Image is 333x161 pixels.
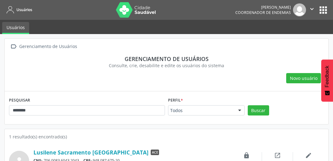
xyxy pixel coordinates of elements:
[309,6,315,12] i: 
[9,133,324,140] div: 1 resultado(s) encontrado(s)
[168,96,183,105] label: Perfil
[321,59,333,102] button: Feedback - Mostrar pesquisa
[2,22,29,34] a: Usuários
[13,62,320,69] div: Consulte, crie, desabilite e edite os usuários do sistema
[290,75,317,81] span: Novo usuário
[33,149,149,156] a: Lusilene Sacramento [GEOGRAPHIC_DATA]
[9,42,18,51] i: 
[18,42,78,51] div: Gerenciamento de Usuários
[170,107,232,114] span: Todos
[293,3,306,16] img: img
[235,10,291,15] span: Coordenador de Endemias
[306,3,318,16] button: 
[243,152,250,159] i: lock
[248,105,269,116] button: Buscar
[318,5,329,15] button: apps
[235,5,291,10] div: [PERSON_NAME]
[324,66,330,87] span: Feedback
[9,96,30,105] label: PESQUISAR
[274,152,281,159] i: open_in_new
[9,42,78,51] a:  Gerenciamento de Usuários
[151,150,159,155] span: ACE
[16,7,32,12] span: Usuários
[13,55,320,62] div: Gerenciamento de usuários
[305,152,312,159] i: edit
[286,73,321,84] button: Novo usuário
[4,5,32,15] a: Usuários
